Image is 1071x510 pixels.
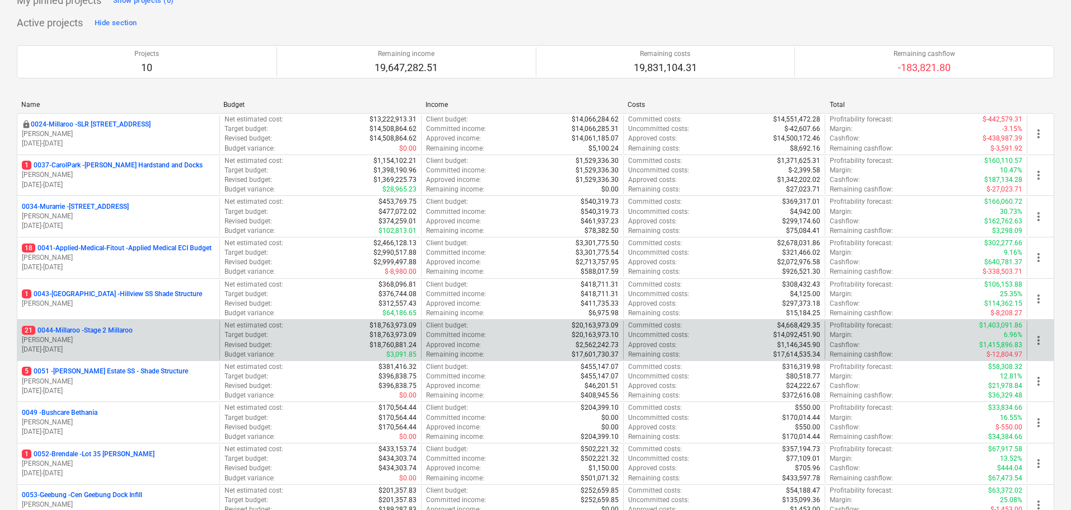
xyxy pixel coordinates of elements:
[22,120,215,148] div: 0024-Millaroo -SLR [STREET_ADDRESS][PERSON_NAME][DATE]-[DATE]
[22,161,203,170] p: 0037-CarolPark - [PERSON_NAME] Hardstand and Docks
[984,280,1022,289] p: $106,153.88
[992,226,1022,236] p: $3,298.09
[31,120,151,129] p: 0024-Millaroo - SLR [STREET_ADDRESS]
[786,308,820,318] p: $15,184.25
[584,381,619,391] p: $46,201.51
[830,248,853,258] p: Margin :
[426,207,486,217] p: Committed income :
[628,156,682,166] p: Committed costs :
[830,280,893,289] p: Profitability forecast :
[426,381,481,391] p: Approved income :
[830,166,853,175] p: Margin :
[830,124,853,134] p: Margin :
[572,134,619,143] p: $14,061,185.07
[576,166,619,175] p: $1,529,336.30
[426,197,468,207] p: Client budget :
[990,308,1022,318] p: $-8,208.27
[581,280,619,289] p: $418,711.31
[984,217,1022,226] p: $162,762.63
[22,367,188,376] p: 0051 - [PERSON_NAME] Estate SS - Shade Structure
[426,362,468,372] p: Client budget :
[581,267,619,277] p: $588,017.59
[634,49,697,59] p: Remaining costs
[22,326,35,335] span: 21
[830,308,893,318] p: Remaining cashflow :
[370,115,417,124] p: $13,222,913.31
[22,244,35,252] span: 18
[830,340,860,350] p: Cashflow :
[628,124,689,134] p: Uncommitted costs :
[830,391,893,400] p: Remaining cashflow :
[22,408,97,418] p: 0049 - Bushcare Bethania
[22,408,215,437] div: 0049 -Bushcare Bethania[PERSON_NAME][DATE]-[DATE]
[225,175,272,185] p: Revised budget :
[22,120,31,129] div: This project is confidential
[830,238,893,248] p: Profitability forecast :
[22,129,215,139] p: [PERSON_NAME]
[628,226,680,236] p: Remaining costs :
[584,226,619,236] p: $78,382.50
[225,403,283,413] p: Net estimated cost :
[988,362,1022,372] p: $58,308.32
[830,115,893,124] p: Profitability forecast :
[225,185,275,194] p: Budget variance :
[634,61,697,74] p: 19,831,104.31
[225,381,272,391] p: Revised budget :
[777,175,820,185] p: $1,342,202.02
[225,372,268,381] p: Target budget :
[22,500,215,509] p: [PERSON_NAME]
[22,202,129,212] p: 0034-Murarrie - [STREET_ADDRESS]
[22,212,215,221] p: [PERSON_NAME]
[378,207,417,217] p: $477,072.02
[984,197,1022,207] p: $166,060.72
[225,238,283,248] p: Net estimated cost :
[581,391,619,400] p: $408,945.56
[225,258,272,267] p: Revised budget :
[588,144,619,153] p: $5,100.24
[225,226,275,236] p: Budget variance :
[1004,330,1022,340] p: 6.96%
[134,61,159,74] p: 10
[426,238,468,248] p: Client budget :
[370,134,417,143] p: $14,508,864.62
[1032,416,1045,429] span: more_vert
[22,161,215,189] div: 10037-CarolPark -[PERSON_NAME] Hardstand and Docks[PERSON_NAME][DATE]-[DATE]
[984,299,1022,308] p: $114,362.15
[784,124,820,134] p: $-42,607.66
[225,350,275,359] p: Budget variance :
[378,299,417,308] p: $312,557.43
[426,175,481,185] p: Approved income :
[373,248,417,258] p: $2,990,517.88
[426,226,484,236] p: Remaining income :
[979,340,1022,350] p: $1,415,896.83
[894,61,955,74] p: -183,821.80
[378,197,417,207] p: $453,769.75
[22,450,155,459] p: 0052-Brendale - Lot 35 [PERSON_NAME]
[22,180,215,190] p: [DATE] - [DATE]
[581,207,619,217] p: $540,319.73
[777,156,820,166] p: $1,371,625.31
[22,427,215,437] p: [DATE] - [DATE]
[21,101,214,109] div: Name
[399,391,417,400] p: $0.00
[628,217,677,226] p: Approved costs :
[1015,456,1071,510] iframe: Chat Widget
[399,144,417,153] p: $0.00
[782,217,820,226] p: $299,174.60
[782,299,820,308] p: $297,373.18
[426,217,481,226] p: Approved income :
[225,280,283,289] p: Net estimated cost :
[830,321,893,330] p: Profitability forecast :
[581,289,619,299] p: $418,711.31
[628,258,677,267] p: Approved costs :
[1032,375,1045,388] span: more_vert
[22,289,215,308] div: 10043-[GEOGRAPHIC_DATA] -Hillview SS Shade Structure[PERSON_NAME]
[988,381,1022,391] p: $21,978.84
[581,299,619,308] p: $411,735.33
[983,267,1022,277] p: $-338,503.71
[223,101,417,109] div: Budget
[22,244,212,253] p: 0041-Applied-Medical-Fitout - Applied Medical ECI Budget
[782,248,820,258] p: $321,466.02
[830,289,853,299] p: Margin :
[22,289,31,298] span: 1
